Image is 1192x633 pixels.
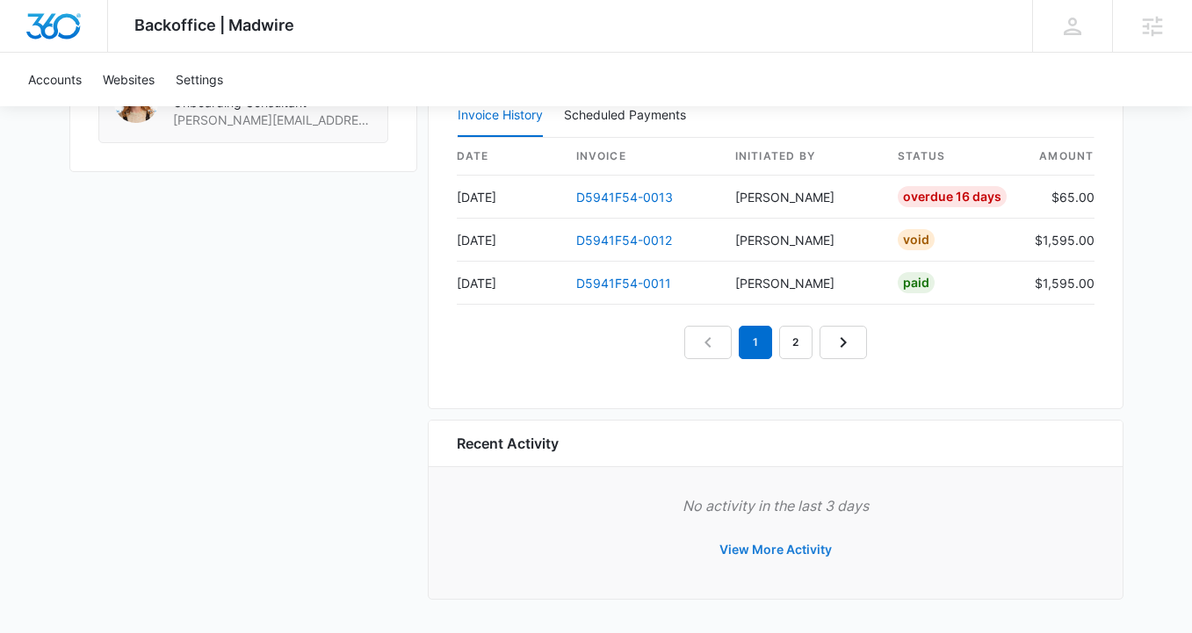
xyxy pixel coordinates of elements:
[165,53,234,106] a: Settings
[457,262,562,305] td: [DATE]
[458,95,543,137] button: Invoice History
[779,326,813,359] a: Page 2
[564,109,693,121] div: Scheduled Payments
[134,16,294,34] span: Backoffice | Madwire
[702,529,849,571] button: View More Activity
[173,111,373,129] span: [PERSON_NAME][EMAIL_ADDRESS][PERSON_NAME][DOMAIN_NAME]
[18,53,92,106] a: Accounts
[739,326,772,359] em: 1
[457,219,562,262] td: [DATE]
[576,190,673,205] a: D5941F54-0013
[457,176,562,219] td: [DATE]
[898,229,935,250] div: Void
[576,233,672,248] a: D5941F54-0012
[721,138,884,176] th: Initiated By
[820,326,867,359] a: Next Page
[884,138,1021,176] th: status
[457,495,1094,516] p: No activity in the last 3 days
[684,326,867,359] nav: Pagination
[898,272,935,293] div: Paid
[1021,219,1094,262] td: $1,595.00
[562,138,721,176] th: invoice
[721,176,884,219] td: [PERSON_NAME]
[92,53,165,106] a: Websites
[1021,138,1094,176] th: amount
[1021,262,1094,305] td: $1,595.00
[721,219,884,262] td: [PERSON_NAME]
[457,433,559,454] h6: Recent Activity
[898,186,1007,207] div: Overdue 16 Days
[721,262,884,305] td: [PERSON_NAME]
[457,138,562,176] th: date
[1021,176,1094,219] td: $65.00
[576,276,671,291] a: D5941F54-0011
